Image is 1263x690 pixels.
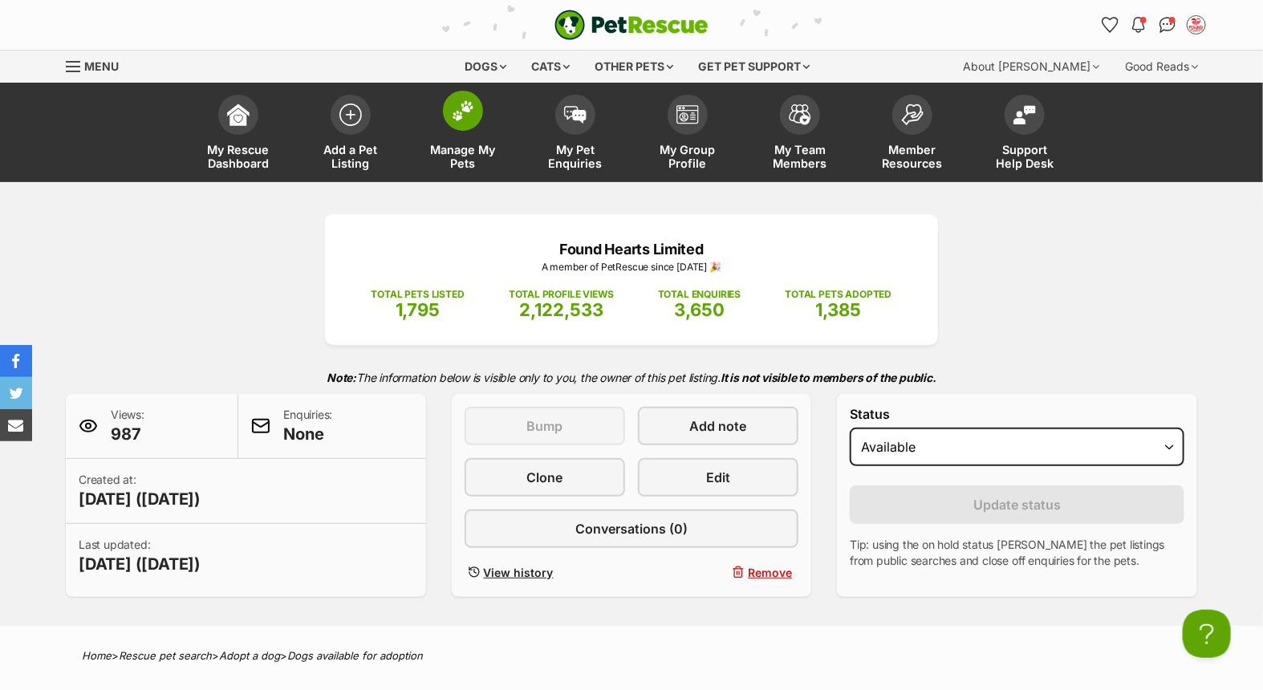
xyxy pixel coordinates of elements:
[850,485,1184,524] button: Update status
[1184,12,1209,38] button: My account
[744,87,856,182] a: My Team Members
[119,649,212,662] a: Rescue pet search
[372,287,465,302] p: TOTAL PETS LISTED
[850,537,1184,569] p: Tip: using the on hold status [PERSON_NAME] the pet listings from public searches and close off e...
[658,287,741,302] p: TOTAL ENQUIRIES
[575,519,688,538] span: Conversations (0)
[989,143,1061,170] span: Support Help Desk
[638,561,798,584] button: Remove
[973,495,1061,514] span: Update status
[526,416,562,436] span: Bump
[283,423,332,445] span: None
[721,371,936,384] strong: It is not visible to members of the public.
[294,87,407,182] a: Add a Pet Listing
[315,143,387,170] span: Add a Pet Listing
[465,561,625,584] a: View history
[789,104,811,125] img: team-members-icon-5396bd8760b3fe7c0b43da4ab00e1e3bb1a5d9ba89233759b79545d2d3fc5d0d.svg
[631,87,744,182] a: My Group Profile
[349,238,914,260] p: Found Hearts Limited
[84,59,119,73] span: Menu
[1132,17,1145,33] img: notifications-46538b983faf8c2785f20acdc204bb7945ddae34d4c08c2a6579f10ce5e182be.svg
[227,103,250,126] img: dashboard-icon-eb2f2d2d3e046f16d808141f083e7271f6b2e854fb5c12c21221c1fb7104beca.svg
[638,407,798,445] a: Add note
[688,51,822,83] div: Get pet support
[454,51,518,83] div: Dogs
[969,87,1081,182] a: Support Help Desk
[1013,105,1036,124] img: help-desk-icon-fdf02630f3aa405de69fd3d07c3f3aa587a6932b1a1747fa1d2bba05be0121f9.svg
[785,287,891,302] p: TOTAL PETS ADOPTED
[1188,17,1204,33] img: VIC Dogs profile pic
[452,100,474,121] img: manage-my-pets-icon-02211641906a0b7f246fdf0571729dbe1e7629f14944591b6c1af311fb30b64b.svg
[42,650,1221,662] div: > > >
[690,416,747,436] span: Add note
[509,287,614,302] p: TOTAL PROFILE VIEWS
[79,472,201,510] p: Created at:
[111,423,144,445] span: 987
[287,649,423,662] a: Dogs available for adoption
[850,407,1184,421] label: Status
[66,361,1197,394] p: The information below is visible only to you, the owner of this pet listing.
[465,509,799,548] a: Conversations (0)
[1159,17,1176,33] img: chat-41dd97257d64d25036548639549fe6c8038ab92f7586957e7f3b1b290dea8141.svg
[427,143,499,170] span: Manage My Pets
[1183,610,1231,658] iframe: Help Scout Beacon - Open
[815,299,861,320] span: 1,385
[1097,12,1209,38] ul: Account quick links
[82,649,112,662] a: Home
[1097,12,1123,38] a: Favourites
[396,299,441,320] span: 1,795
[584,51,685,83] div: Other pets
[564,106,587,124] img: pet-enquiries-icon-7e3ad2cf08bfb03b45e93fb7055b45f3efa6380592205ae92323e6603595dc1f.svg
[1155,12,1180,38] a: Conversations
[349,260,914,274] p: A member of PetRescue since [DATE] 🎉
[856,87,969,182] a: Member Resources
[1114,51,1209,83] div: Good Reads
[79,553,201,575] span: [DATE] ([DATE])
[652,143,724,170] span: My Group Profile
[521,51,582,83] div: Cats
[876,143,948,170] span: Member Resources
[526,468,562,487] span: Clone
[79,488,201,510] span: [DATE] ([DATE])
[706,468,730,487] span: Edit
[519,299,603,320] span: 2,122,533
[554,10,709,40] img: logo-e224e6f780fb5917bec1dbf3a21bbac754714ae5b6737aabdf751b685950b380.svg
[111,407,144,445] p: Views:
[519,87,631,182] a: My Pet Enquiries
[407,87,519,182] a: Manage My Pets
[674,299,725,320] span: 3,650
[539,143,611,170] span: My Pet Enquiries
[219,649,280,662] a: Adopt a dog
[283,407,332,445] p: Enquiries:
[676,105,699,124] img: group-profile-icon-3fa3cf56718a62981997c0bc7e787c4b2cf8bcc04b72c1350f741eb67cf2f40e.svg
[554,10,709,40] a: PetRescue
[66,51,130,79] a: Menu
[638,458,798,497] a: Edit
[901,103,924,125] img: member-resources-icon-8e73f808a243e03378d46382f2149f9095a855e16c252ad45f914b54edf8863c.svg
[764,143,836,170] span: My Team Members
[327,371,356,384] strong: Note:
[465,458,625,497] a: Clone
[465,407,625,445] button: Bump
[79,537,201,575] p: Last updated:
[1126,12,1151,38] button: Notifications
[182,87,294,182] a: My Rescue Dashboard
[339,103,362,126] img: add-pet-listing-icon-0afa8454b4691262ce3f59096e99ab1cd57d4a30225e0717b998d2c9b9846f56.svg
[952,51,1111,83] div: About [PERSON_NAME]
[484,564,554,581] span: View history
[202,143,274,170] span: My Rescue Dashboard
[748,564,792,581] span: Remove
